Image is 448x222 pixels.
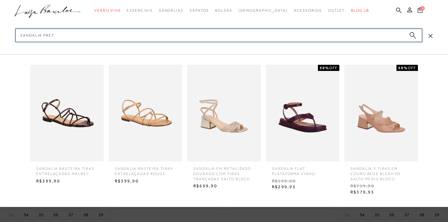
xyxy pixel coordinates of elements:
[416,7,424,15] button: 0
[189,181,259,191] span: R$699,90
[328,8,345,13] span: Outlet
[346,181,416,191] span: R$759,90
[267,182,338,192] span: R$299,95
[398,66,408,70] strong: 50%
[267,177,338,186] span: R$599,90
[94,5,121,16] a: categoryNavScreenReaderText
[32,177,102,186] span: R$399,90
[15,29,422,42] input: Buscar.
[346,188,416,197] span: R$379,95
[187,65,261,162] img: SANDÁLIA EM METALIZADO DOURADO COM TIRAS TRANÇADAS SALTO BLOCO
[320,66,329,70] strong: 50%
[186,65,262,191] a: SANDÁLIA EM METALIZADO DOURADO COM TIRAS TRANÇADAS SALTO BLOCO SANDÁLIA EM METALIZADO DOURADO COM...
[107,65,184,185] a: SANDALIA RASTEIRA TIRAS ENTRELAÇADAS ROUGE SANDALIA RASTEIRA TIRAS ENTRELAÇADAS ROUGE R$399,90
[344,65,418,162] img: SANDÁLIA 3 TIRAS EM COURO BEGE BLUSH DE SALTO MÉDIO BLOCO
[190,5,209,16] a: categoryNavScreenReaderText
[159,5,183,16] a: categoryNavScreenReaderText
[294,5,322,16] a: categoryNavScreenReaderText
[110,162,181,177] span: SANDALIA RASTEIRA TIRAS ENTRELAÇADAS ROUGE
[30,65,104,162] img: SANDALIA RASTEIRA TIRAS ENTRELAÇADAS MALBEC
[238,8,288,13] span: [DEMOGRAPHIC_DATA]
[159,8,183,13] span: Sandálias
[266,65,339,162] img: Sandália flat plataforma vinho
[420,6,425,10] span: 0
[189,162,259,181] span: SANDÁLIA EM METALIZADO DOURADO COM TIRAS TRANÇADAS SALTO BLOCO
[351,5,369,16] a: BLOG LB
[190,8,209,13] span: Sapatos
[32,162,102,177] span: SANDALIA RASTEIRA TIRAS ENTRELAÇADAS MALBEC
[215,8,232,13] span: Bolsas
[328,5,345,16] a: categoryNavScreenReaderText
[29,65,105,185] a: SANDALIA RASTEIRA TIRAS ENTRELAÇADAS MALBEC SANDALIA RASTEIRA TIRAS ENTRELAÇADAS MALBEC R$399,90
[238,5,288,16] a: noSubCategoriesText
[94,8,121,13] span: Verão Viva
[329,66,338,70] span: OFF
[267,162,338,177] span: Sandália flat plataforma vinho
[127,8,153,13] span: Essenciais
[408,66,416,70] span: OFF
[343,65,419,197] a: SANDÁLIA 3 TIRAS EM COURO BEGE BLUSH DE SALTO MÉDIO BLOCO 50%OFF SANDÁLIA 3 TIRAS EM COURO BEGE B...
[346,162,416,181] span: SANDÁLIA 3 TIRAS EM COURO BEGE BLUSH DE SALTO MÉDIO BLOCO
[215,5,232,16] a: categoryNavScreenReaderText
[264,65,341,192] a: Sandália flat plataforma vinho 50%OFF Sandália flat plataforma vinho R$599,90 R$299,95
[110,177,181,186] span: R$399,90
[127,5,153,16] a: categoryNavScreenReaderText
[109,65,182,162] img: SANDALIA RASTEIRA TIRAS ENTRELAÇADAS ROUGE
[294,8,322,13] span: Acessórios
[351,8,369,13] span: BLOG LB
